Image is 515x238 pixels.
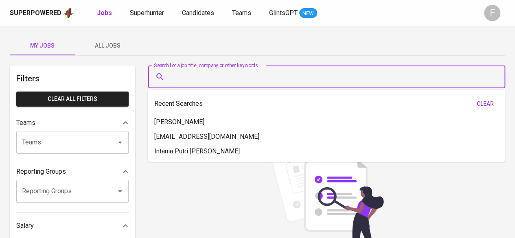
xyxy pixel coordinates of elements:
div: Recent Searches [154,96,498,111]
p: Salary [16,221,34,231]
b: Jobs [97,9,112,17]
button: Open [114,186,126,197]
span: My Jobs [15,41,70,51]
span: GlintsGPT [269,9,298,17]
span: All Jobs [80,41,135,51]
div: Reporting Groups [16,164,129,180]
img: app logo [63,7,74,19]
a: Jobs [97,8,114,18]
a: Superpoweredapp logo [10,7,74,19]
span: Clear All filters [23,94,122,104]
p: Reporting Groups [16,167,66,177]
span: Candidates [182,9,214,17]
p: [PERSON_NAME] [154,117,204,127]
a: Superhunter [130,8,166,18]
span: clear [476,99,495,109]
a: GlintsGPT NEW [269,8,317,18]
span: Teams [232,9,251,17]
p: Teams [16,118,35,128]
a: Candidates [182,8,216,18]
div: Salary [16,218,129,234]
span: Superhunter [130,9,164,17]
button: Open [114,137,126,148]
button: Clear All filters [16,92,129,107]
h6: Filters [16,72,129,85]
div: Superpowered [10,9,61,18]
a: Teams [232,8,253,18]
p: [EMAIL_ADDRESS][DOMAIN_NAME] [154,132,259,142]
div: F [484,5,500,21]
p: Intania Putri [PERSON_NAME] [154,146,240,156]
button: clear [472,96,498,111]
span: NEW [299,9,317,17]
div: Teams [16,115,129,131]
